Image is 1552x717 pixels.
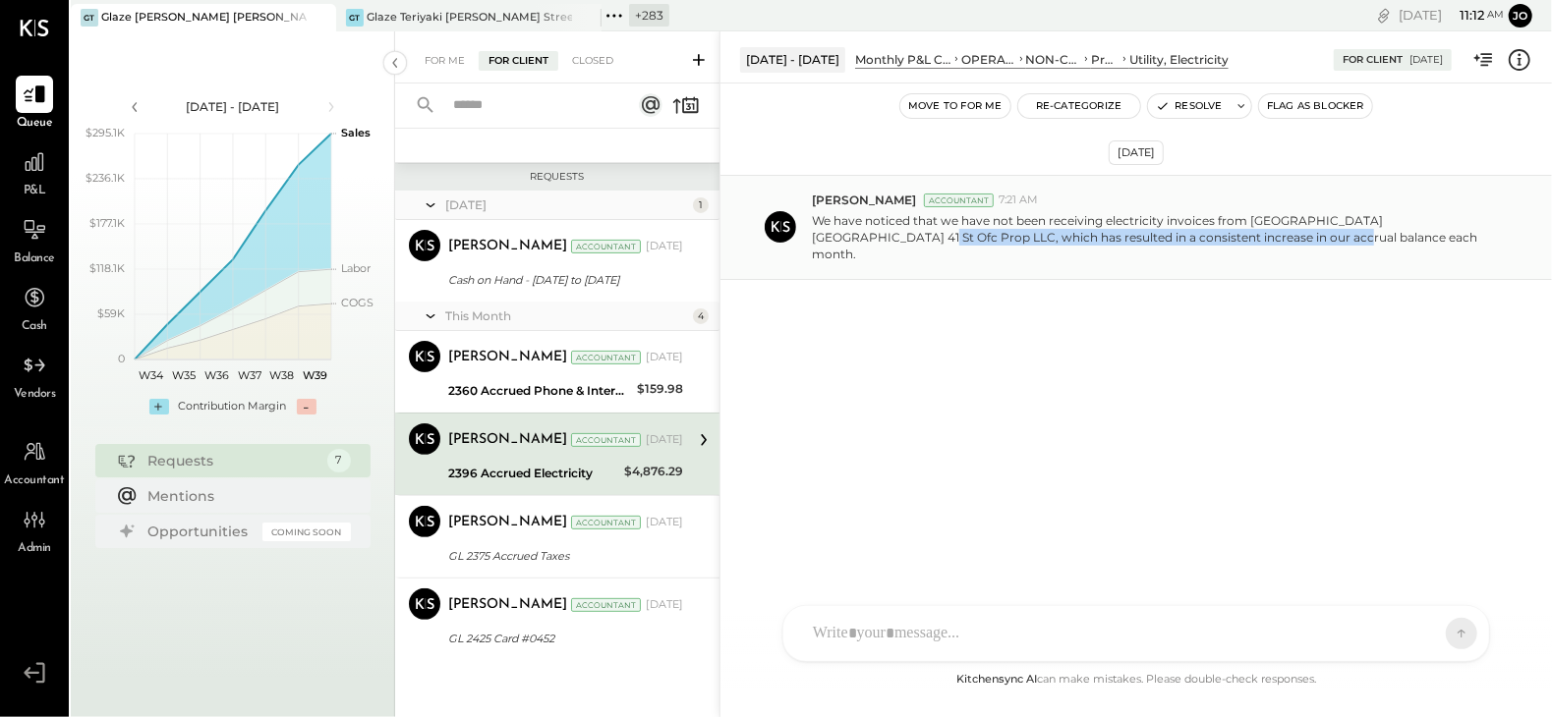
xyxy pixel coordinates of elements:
[1,501,68,558] a: Admin
[448,270,677,290] div: Cash on Hand - [DATE] to [DATE]
[327,449,351,472] div: 7
[148,486,341,506] div: Mentions
[269,368,294,382] text: W38
[646,239,683,254] div: [DATE]
[740,47,845,72] div: [DATE] - [DATE]
[646,350,683,365] div: [DATE]
[22,318,47,336] span: Cash
[448,513,567,532] div: [PERSON_NAME]
[1509,4,1532,28] button: Jo
[262,523,351,541] div: Coming Soon
[367,10,572,26] div: Glaze Teriyaki [PERSON_NAME] Street - [PERSON_NAME] River [PERSON_NAME] LLC
[1091,51,1120,68] div: Property Expenses
[149,399,169,414] div: +
[479,51,558,71] div: For Client
[448,430,567,450] div: [PERSON_NAME]
[445,196,688,213] div: [DATE]
[1,347,68,404] a: Vendors
[448,629,677,648] div: GL 2425 Card #0452
[101,10,307,26] div: Glaze [PERSON_NAME] [PERSON_NAME] LLC
[14,250,55,268] span: Balance
[571,598,641,612] div: Accountant
[961,51,1016,68] div: OPERATING EXPENSES (EBITDA)
[89,216,125,230] text: $177.1K
[1109,140,1164,165] div: [DATE]
[1026,51,1082,68] div: NON-CONTROLLABLE EXPENSES
[1445,6,1484,25] span: 11 : 12
[18,540,51,558] span: Admin
[148,451,317,470] div: Requests
[139,368,164,382] text: W34
[637,379,683,399] div: $159.98
[448,381,631,401] div: 2360 Accrued Phone & Internet
[1399,6,1504,25] div: [DATE]
[203,368,228,382] text: W36
[1,143,68,200] a: P&L
[86,126,125,139] text: $295.1K
[999,193,1038,208] span: 7:21 AM
[24,183,46,200] span: P&L
[237,368,260,382] text: W37
[297,399,316,414] div: -
[341,261,371,275] text: Labor
[17,115,53,133] span: Queue
[1409,53,1443,67] div: [DATE]
[405,170,710,184] div: Requests
[341,126,371,139] text: Sales
[448,237,567,256] div: [PERSON_NAME]
[1018,94,1140,118] button: Re-Categorize
[924,193,994,207] div: Accountant
[562,51,623,71] div: Closed
[693,197,709,213] div: 1
[624,462,683,481] div: $4,876.29
[86,171,125,185] text: $236.1K
[693,308,709,324] div: 4
[172,368,196,382] text: W35
[855,51,951,68] div: Monthly P&L Comparison
[81,9,98,27] div: GT
[1,433,68,490] a: Accountant
[571,240,641,253] div: Accountant
[148,522,253,541] div: Opportunities
[149,98,316,115] div: [DATE] - [DATE]
[1487,8,1504,22] span: am
[5,472,65,490] span: Accountant
[1259,94,1372,118] button: Flag as Blocker
[118,352,125,365] text: 0
[97,306,125,320] text: $59K
[445,307,688,324] div: This Month
[415,51,475,71] div: For Me
[448,464,618,483] div: 2396 Accrued Electricity
[646,515,683,530] div: [DATE]
[448,348,567,367] div: [PERSON_NAME]
[629,4,669,27] div: + 283
[1,279,68,336] a: Cash
[1148,94,1231,118] button: Resolve
[448,546,677,566] div: GL 2375 Accrued Taxes
[89,261,125,275] text: $118.1K
[646,432,683,448] div: [DATE]
[302,368,326,382] text: W39
[179,399,287,414] div: Contribution Margin
[571,351,641,364] div: Accountant
[1374,5,1394,26] div: copy link
[1343,53,1403,67] div: For Client
[900,94,1010,118] button: Move to for me
[571,516,641,529] div: Accountant
[14,386,56,404] span: Vendors
[812,212,1500,262] p: We have noticed that we have not been receiving electricity invoices from [GEOGRAPHIC_DATA] [GEOG...
[346,9,364,27] div: GT
[812,192,916,208] span: [PERSON_NAME]
[448,595,567,615] div: [PERSON_NAME]
[1,211,68,268] a: Balance
[1,76,68,133] a: Queue
[341,296,374,309] text: COGS
[571,433,641,447] div: Accountant
[1129,51,1229,68] div: Utility, Electricity
[646,597,683,613] div: [DATE]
